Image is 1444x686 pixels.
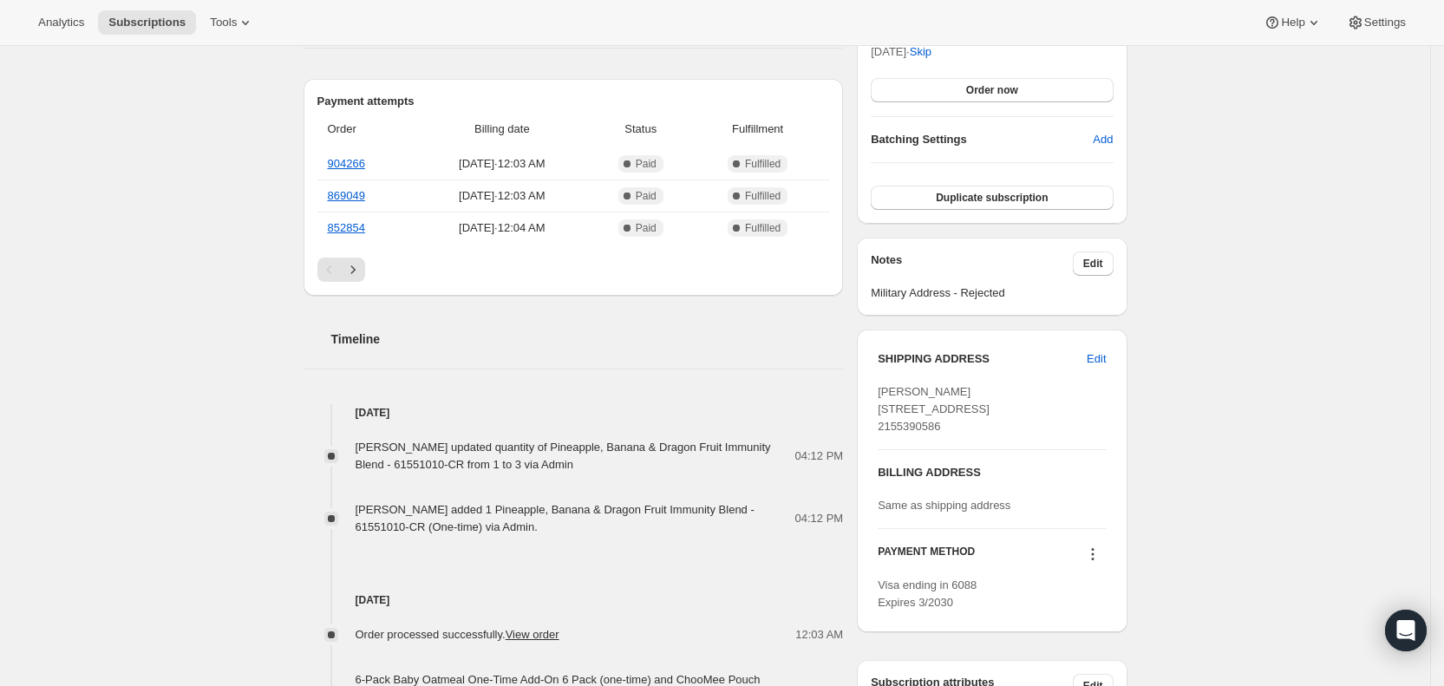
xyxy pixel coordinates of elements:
[419,219,585,237] span: [DATE] · 12:04 AM
[636,221,657,235] span: Paid
[328,189,365,202] a: 869049
[696,121,819,138] span: Fulfillment
[1385,610,1427,651] div: Open Intercom Messenger
[878,578,977,609] span: Visa ending in 6088 Expires 3/2030
[98,10,196,35] button: Subscriptions
[341,258,365,282] button: Next
[745,157,781,171] span: Fulfilled
[745,189,781,203] span: Fulfilled
[878,385,990,433] span: [PERSON_NAME] [STREET_ADDRESS] 2155390586
[317,258,830,282] nav: Pagination
[304,404,844,421] h4: [DATE]
[1073,252,1114,276] button: Edit
[636,157,657,171] span: Paid
[878,464,1106,481] h3: BILLING ADDRESS
[871,186,1113,210] button: Duplicate subscription
[795,510,844,527] span: 04:12 PM
[331,330,844,348] h2: Timeline
[878,545,975,568] h3: PAYMENT METHOD
[595,121,686,138] span: Status
[936,191,1048,205] span: Duplicate subscription
[108,16,186,29] span: Subscriptions
[1364,16,1406,29] span: Settings
[210,16,237,29] span: Tools
[871,284,1113,302] span: Military Address - Rejected
[317,110,415,148] th: Order
[878,350,1087,368] h3: SHIPPING ADDRESS
[1336,10,1416,35] button: Settings
[199,10,265,35] button: Tools
[1093,131,1113,148] span: Add
[1087,350,1106,368] span: Edit
[871,131,1093,148] h6: Batching Settings
[871,45,931,58] span: [DATE] ·
[899,38,942,66] button: Skip
[871,252,1073,276] h3: Notes
[795,626,843,644] span: 12:03 AM
[419,187,585,205] span: [DATE] · 12:03 AM
[328,157,365,170] a: 904266
[636,189,657,203] span: Paid
[38,16,84,29] span: Analytics
[28,10,95,35] button: Analytics
[795,448,844,465] span: 04:12 PM
[871,78,1113,102] button: Order now
[304,591,844,609] h4: [DATE]
[356,503,755,533] span: [PERSON_NAME] added 1 Pineapple, Banana & Dragon Fruit Immunity Blend - 61551010-CR (One-time) vi...
[745,221,781,235] span: Fulfilled
[356,628,559,641] span: Order processed successfully.
[328,221,365,234] a: 852854
[506,628,559,641] a: View order
[356,441,771,471] span: [PERSON_NAME] updated quantity of Pineapple, Banana & Dragon Fruit Immunity Blend - 61551010-CR f...
[317,93,830,110] h2: Payment attempts
[1083,257,1103,271] span: Edit
[1082,126,1123,154] button: Add
[419,155,585,173] span: [DATE] · 12:03 AM
[1076,345,1116,373] button: Edit
[910,43,931,61] span: Skip
[1253,10,1332,35] button: Help
[966,83,1018,97] span: Order now
[419,121,585,138] span: Billing date
[878,499,1010,512] span: Same as shipping address
[1281,16,1304,29] span: Help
